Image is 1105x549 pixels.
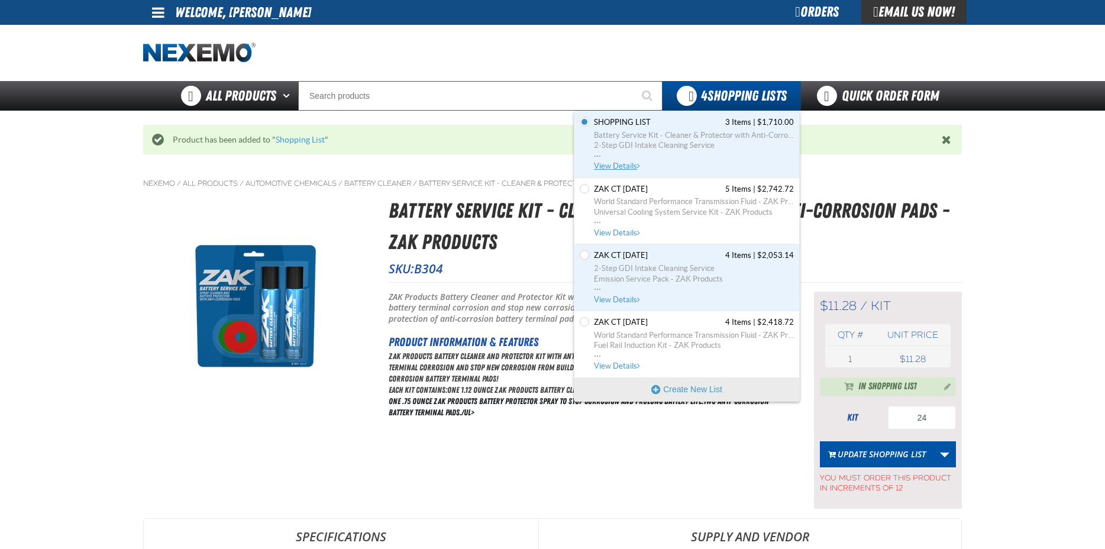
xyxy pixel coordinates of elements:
[594,196,794,207] span: World Standard Performance Transmission Fluid - ZAK Products
[594,162,642,170] span: View Details
[592,184,794,238] a: Zak CT 8.26.2025 contains 5 items. Total cost is $2,742.72. Click to see all items, discounts, ta...
[592,250,794,305] a: Zak CT 9.2.2025 contains 4 items. Total cost is $2,053.14. Click to see all items, discounts, tax...
[594,184,648,195] span: Zak CT 8.26.2025
[757,317,794,328] span: $2,418.72
[757,250,794,261] span: $2,053.14
[871,298,891,314] span: kit
[594,130,794,141] span: Battery Service Kit - Cleaner & Protector with Anti-Corrosion Pads - ZAK Products
[594,228,642,237] span: View Details
[935,379,954,393] button: Manage current product in the Shopping List
[389,351,784,385] p: ZAK Products Battery Cleaner and Protector Kit with Anti-Corrosion Pads is designed to remove exi...
[939,131,956,148] button: Close the Notification
[389,260,962,277] p: SKU:
[663,81,801,111] button: You have 4 Shopping Lists. Open to view details
[825,324,875,346] th: Qty #
[875,324,951,346] th: Unit price
[389,195,962,257] h1: Battery Service Kit - Cleaner & Protector with Anti-Corrosion Pads - ZAK Products
[594,151,794,155] span: ...
[574,377,799,401] button: Create New List. Opens a popup
[279,81,298,111] button: Open All Products pages
[594,330,794,341] span: World Standard Performance Transmission Fluid - ZAK Products
[143,43,256,63] a: Home
[594,340,794,351] span: Fuel Rail Induction Kit - ZAK Products
[389,333,784,351] h2: Product Information & Features
[143,179,962,188] nav: Breadcrumbs
[633,81,663,111] button: Start Searching
[245,179,337,188] a: Automotive Chemicals
[177,179,181,188] span: /
[594,250,648,261] span: Zak CT 9.2.2025
[144,219,367,392] img: Battery Service Kit - Cleaner & Protector with Anti-Corrosion Pads - ZAK Products
[298,81,663,111] input: Search
[276,135,325,144] a: Shopping List
[592,117,794,172] a: Shopping List contains 3 items. Total cost is $1,710.00. Click to see all items, discounts, taxes...
[389,385,784,396] p: Each kit contains:One 1.12 ounce ZAK Products Battery Cleaner spray to instantly remove and disso...
[594,274,794,285] span: Emission Service Pack - ZAK Products
[801,81,961,111] a: Quick Order Form
[753,185,755,193] span: |
[820,467,956,493] span: You must order this product in increments of 12
[143,43,256,63] img: Nexemo logo
[592,317,794,372] a: Zak CT 9.16.2025 contains 4 items. Total cost is $2,418.72. Click to see all items, discounts, ta...
[753,118,755,127] span: |
[701,88,707,104] strong: 4
[757,184,794,195] span: $2,742.72
[574,111,800,402] div: You have 4 Shopping Lists. Open to view details
[594,361,642,370] span: View Details
[594,351,794,355] span: ...
[594,317,648,328] span: Zak CT 9.16.2025
[414,260,443,277] span: B304
[820,298,857,314] span: $11.28
[413,179,417,188] span: /
[858,380,917,394] span: In Shopping List
[875,351,951,367] td: $11.28
[888,406,956,429] input: Product Quantity
[389,351,784,418] div: One .75 ounce ZAK Products Battery Protector spray to stop corrosion and prolong battery life.Two...
[183,179,238,188] a: All Products
[725,250,751,261] span: 4 Items
[848,354,852,364] span: 1
[701,88,787,104] span: Shopping Lists
[206,85,276,106] span: All Products
[753,318,755,327] span: |
[725,317,751,328] span: 4 Items
[143,179,175,188] a: Nexemo
[164,134,942,146] div: Product has been added to " "
[820,441,934,467] button: Update Shopping List
[757,117,794,128] span: $1,710.00
[860,298,867,314] span: /
[725,184,751,195] span: 5 Items
[594,263,794,274] span: 2-Step GDI Intake Cleaning Service
[933,441,956,467] a: More Actions
[594,217,794,221] span: ...
[240,179,244,188] span: /
[594,140,794,151] span: 2-Step GDI Intake Cleaning Service
[594,117,651,128] span: Shopping List
[594,207,794,218] span: Universal Cooling System Service Kit - ZAK Products
[753,251,755,260] span: |
[419,179,757,188] a: Battery Service Kit - Cleaner & Protector with Anti-Corrosion Pads - ZAK Products
[725,117,751,128] span: 3 Items
[344,179,411,188] a: Battery Cleaner
[594,295,642,304] span: View Details
[389,292,784,325] p: ZAK Products Battery Cleaner and Protector Kit with Anti-Corrosion Pads is designed to remove exi...
[338,179,343,188] span: /
[594,284,794,288] span: ...
[820,411,885,424] div: kit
